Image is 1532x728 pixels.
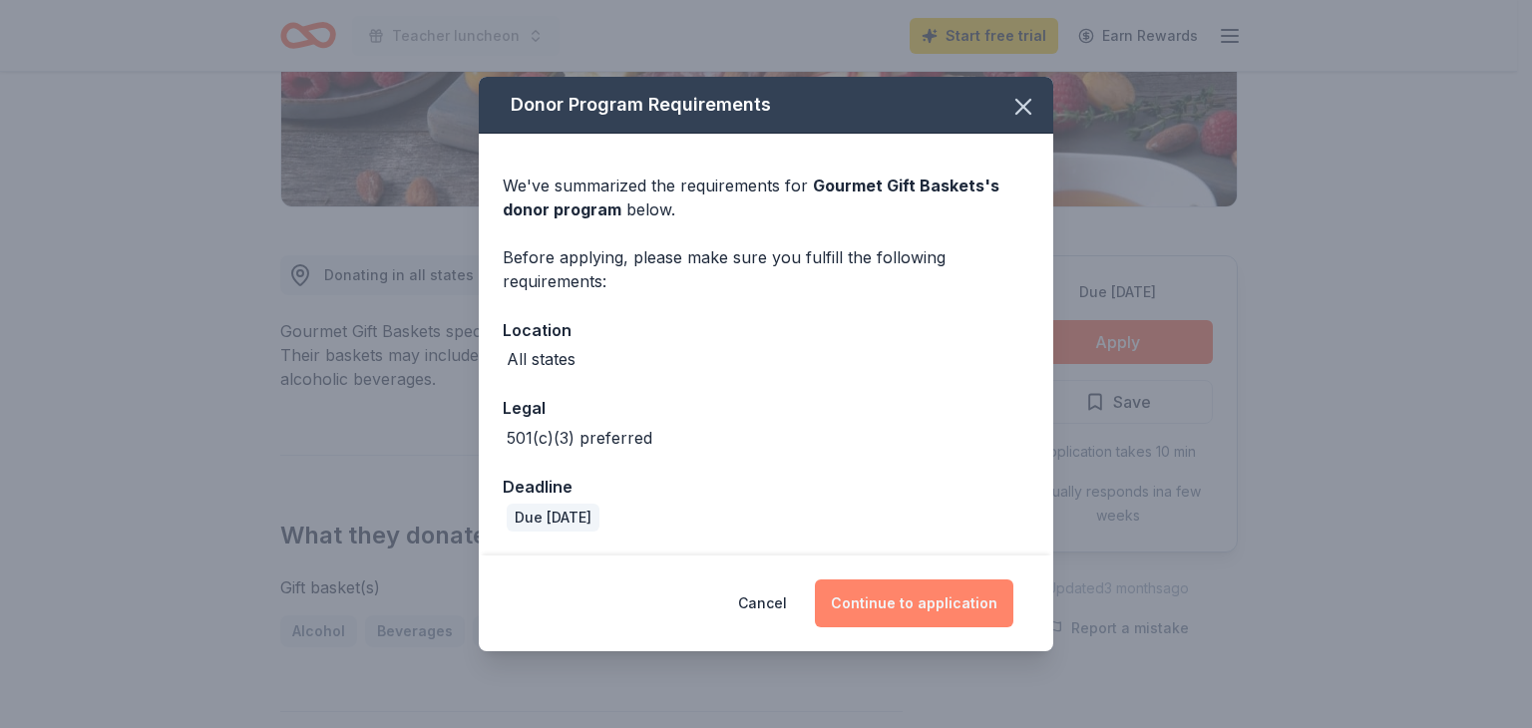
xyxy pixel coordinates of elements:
[738,579,787,627] button: Cancel
[507,347,575,371] div: All states
[815,579,1013,627] button: Continue to application
[479,77,1053,134] div: Donor Program Requirements
[503,174,1029,221] div: We've summarized the requirements for below.
[507,504,599,532] div: Due [DATE]
[503,395,1029,421] div: Legal
[503,474,1029,500] div: Deadline
[503,245,1029,293] div: Before applying, please make sure you fulfill the following requirements:
[503,317,1029,343] div: Location
[507,426,652,450] div: 501(c)(3) preferred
